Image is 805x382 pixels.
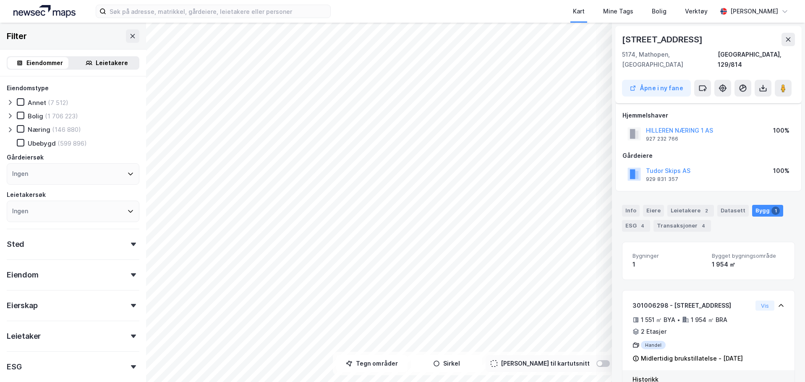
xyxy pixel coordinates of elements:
div: 301006298 - [STREET_ADDRESS] [632,301,752,311]
div: 5174, Mathopen, [GEOGRAPHIC_DATA] [622,50,718,70]
div: 4 [699,222,708,230]
div: [GEOGRAPHIC_DATA], 129/814 [718,50,795,70]
button: Tegn områder [336,355,408,372]
div: ESG [7,362,21,372]
span: Bygget bygningsområde [712,252,784,259]
div: Eiendom [7,270,39,280]
div: ESG [622,220,650,232]
iframe: Chat Widget [763,342,805,382]
div: Ubebygd [28,139,56,147]
div: Hjemmelshaver [622,110,795,120]
div: 1 954 ㎡ [712,259,784,269]
div: Annet [28,99,46,107]
input: Søk på adresse, matrikkel, gårdeiere, leietakere eller personer [106,5,330,18]
div: 2 Etasjer [641,327,666,337]
div: Filter [7,29,27,43]
div: Leietakere [96,58,128,68]
div: Eiendommer [26,58,63,68]
div: 100% [773,126,789,136]
div: Bolig [652,6,666,16]
div: (7 512) [48,99,68,107]
div: [PERSON_NAME] [730,6,778,16]
div: Verktøy [685,6,708,16]
div: 2 [702,207,711,215]
div: • [677,317,680,323]
div: [PERSON_NAME] til kartutsnitt [501,358,590,369]
div: Leietakere [667,205,714,217]
div: Transaksjoner [653,220,711,232]
div: Midlertidig brukstillatelse - [DATE] [641,353,743,364]
div: Eiendomstype [7,83,49,93]
div: 4 [638,222,647,230]
div: 1 [632,259,705,269]
div: Kart [573,6,585,16]
div: Ingen [12,169,28,179]
div: Sted [7,239,24,249]
div: (1 706 223) [45,112,78,120]
div: (146 880) [52,126,81,133]
div: Gårdeiersøk [7,152,44,162]
div: Eiere [643,205,664,217]
div: Bygg [752,205,783,217]
button: Sirkel [411,355,482,372]
div: 100% [773,166,789,176]
div: Gårdeiere [622,151,795,161]
div: Datasett [717,205,749,217]
div: (599 896) [57,139,87,147]
div: 1 551 ㎡ BYA [641,315,675,325]
div: 927 232 766 [646,136,678,142]
div: 1 954 ㎡ BRA [691,315,727,325]
span: Bygninger [632,252,705,259]
div: 929 831 357 [646,176,678,183]
div: Leietakersøk [7,190,46,200]
div: Mine Tags [603,6,633,16]
div: 1 [771,207,780,215]
div: Leietaker [7,331,41,341]
img: logo.a4113a55bc3d86da70a041830d287a7e.svg [13,5,76,18]
div: Ingen [12,206,28,216]
button: Vis [755,301,774,311]
div: Info [622,205,640,217]
div: [STREET_ADDRESS] [622,33,704,46]
div: Eierskap [7,301,37,311]
button: Åpne i ny fane [622,80,691,97]
div: Bolig [28,112,43,120]
div: Kontrollprogram for chat [763,342,805,382]
div: Næring [28,126,50,133]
